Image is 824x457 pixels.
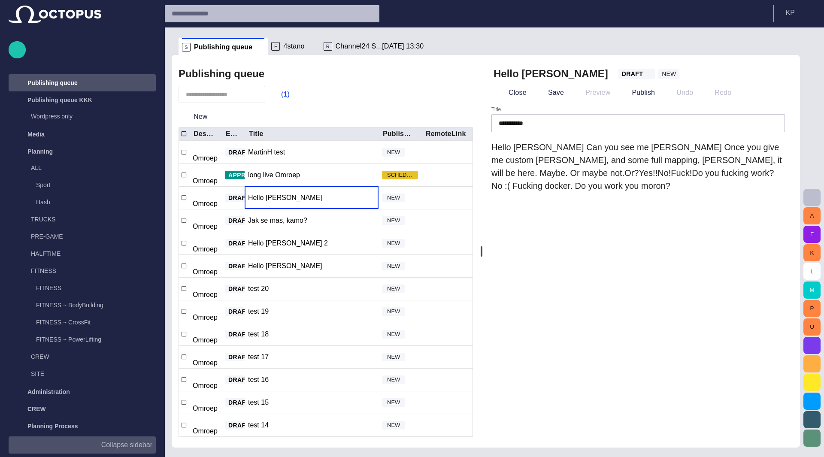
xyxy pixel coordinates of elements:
h2: Hello Karel [494,67,608,81]
p: TRUCKS [31,215,156,224]
p: Administration [27,387,70,396]
p: Omroep [193,267,218,277]
p: Omroep [193,199,218,209]
p: Omroep [193,153,218,163]
img: Octopus News Room [9,6,101,23]
span: Channel24 S...[DATE] 13:30 [336,42,424,51]
p: Collapse sidebar [101,440,152,450]
p: FITNESS [36,284,156,292]
span: NEW [382,148,405,157]
p: Hash [36,198,156,206]
button: New [179,109,223,124]
div: F4stano [268,38,320,55]
span: Hello [PERSON_NAME] Can you see me [PERSON_NAME] Once you give me custom [PERSON_NAME], and some ... [491,142,782,191]
span: Publishing queue [194,43,252,51]
span: NEW [382,216,405,225]
div: Editorial status [226,130,238,138]
div: FITNESS ~ PowerLifting [19,332,156,349]
div: test 15 [248,398,269,407]
div: RemoteLink [426,130,466,138]
div: Title [249,130,264,138]
p: CREW [31,352,156,361]
p: Omroep [193,403,218,414]
div: Wordpress only [14,109,156,126]
div: HALFTIME [14,246,156,263]
div: Media [9,126,156,143]
button: L [803,263,821,280]
p: Omroep [193,312,218,323]
button: Publish [617,85,658,100]
div: SPublishing queue [179,38,268,55]
div: FITNESS [19,280,156,297]
label: Title [491,106,501,113]
div: CREW [9,400,156,418]
span: NEW [382,284,405,293]
button: (1) [269,87,294,102]
p: Omroep [193,381,218,391]
span: NEW [382,307,405,316]
button: K [803,244,821,261]
div: test 20 [248,284,269,294]
p: FITNESS ~ PowerLifting [36,335,156,344]
div: Hello Karel [248,261,322,271]
div: Publishing status [383,130,415,138]
p: Wordpress only [31,112,156,121]
button: DRAFT [225,194,262,202]
button: DRAFT [618,69,655,79]
span: NEW [382,353,405,361]
span: SCHEDULED [382,171,418,179]
p: R [324,42,332,51]
button: KP [779,5,819,21]
p: Omroep [193,358,218,368]
div: Publishing queue [9,74,156,91]
button: DRAFT [225,284,262,293]
button: DRAFT [225,375,262,384]
div: FITNESS ~ BodyBuilding [19,297,156,315]
button: Close [494,85,530,100]
p: Omroep [193,290,218,300]
div: test 18 [248,330,269,339]
span: NEW [382,421,405,430]
div: long live Omroep [248,170,300,180]
div: Jak se mas, kamo? [248,216,307,225]
button: DRAFT [225,421,262,430]
p: Publishing queue KKK [27,96,92,104]
p: Omroep [193,426,218,436]
p: Omroep [193,244,218,254]
div: test 14 [248,421,269,430]
button: DRAFT [225,353,262,361]
div: MartinH test [248,148,285,157]
button: F [803,226,821,243]
div: Hello Karel [248,193,322,203]
p: ALL [31,163,139,172]
span: NEW [382,239,405,248]
button: Save [533,85,567,100]
p: Sport [36,181,156,189]
p: SITE [31,369,156,378]
h2: Publishing queue [179,68,264,80]
p: Omroep [193,335,218,345]
span: NEW [382,262,405,270]
button: Collapse sidebar [9,436,156,454]
div: Destination [194,130,215,138]
span: NEW [382,398,405,407]
p: FITNESS ~ CrossFit [36,318,156,327]
p: CREW [27,405,46,413]
div: Sport [19,177,156,194]
div: SITE [14,366,156,383]
p: Media [27,130,45,139]
button: DRAFT [225,307,262,316]
p: Publishing queue [27,79,78,87]
p: Omroep [193,176,218,186]
button: APPROVED [225,171,276,179]
p: Planning [27,147,53,156]
p: PRE-GAME [31,232,156,241]
div: PRE-GAME [14,229,156,246]
span: NEW [382,330,405,339]
span: NEW [382,375,405,384]
p: F [271,42,280,51]
button: DRAFT [225,330,262,339]
span: NEW [382,194,405,202]
div: test 17 [248,352,269,362]
button: DRAFT [225,239,262,248]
